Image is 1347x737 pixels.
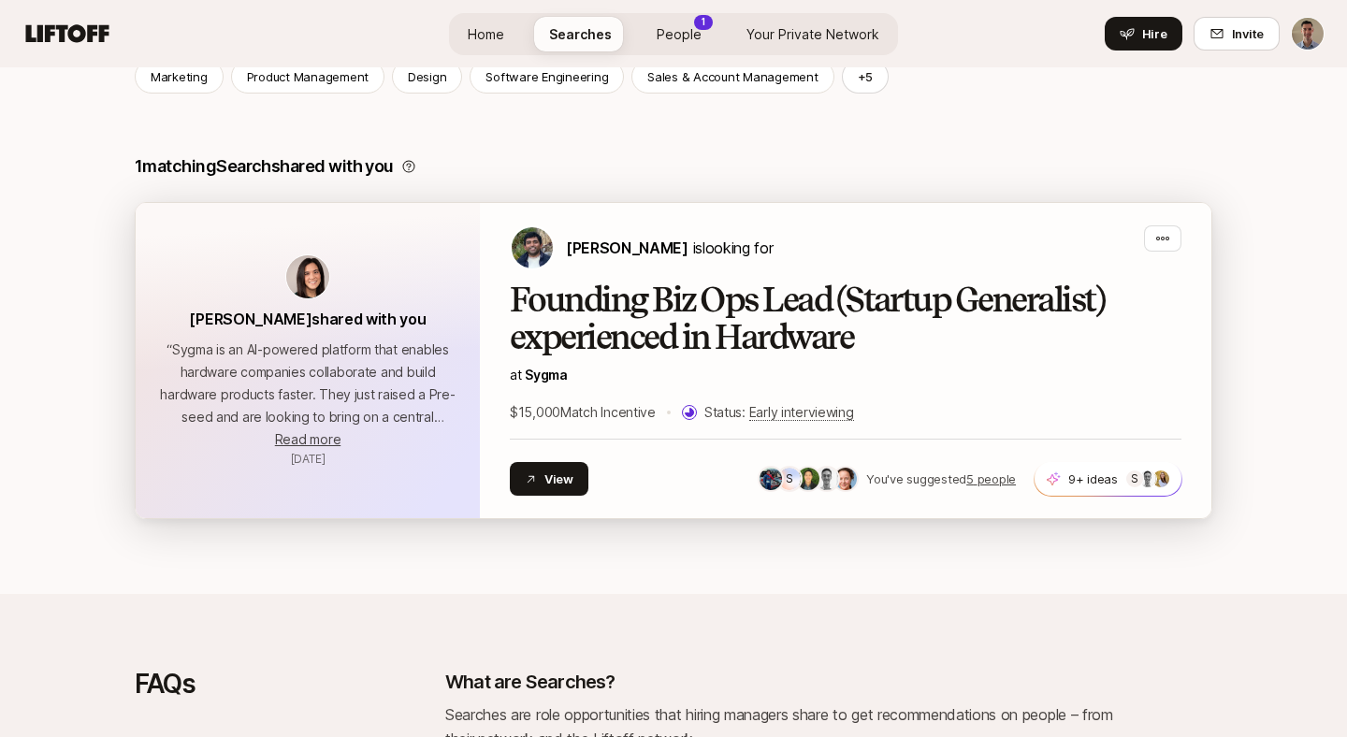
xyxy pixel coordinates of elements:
span: Home [468,24,504,44]
button: Ben Levinson [1291,17,1325,51]
a: Sygma [525,367,568,383]
u: 5 people [966,471,1016,486]
a: Searches [534,17,627,51]
span: Early interviewing [749,404,854,421]
span: You've suggested [866,471,966,486]
button: 9+ ideasS [1034,461,1182,497]
button: View [510,462,588,496]
img: Ben Levinson [1292,18,1324,50]
p: $15,000 Match Incentive [510,401,656,424]
span: April 9, 2025 7:53am [291,452,326,466]
a: Home [453,17,519,51]
button: +5 [842,60,890,94]
img: 945ae836_be8d_49fe_9090_3bb1436381ce.jpg [797,468,819,490]
h2: Founding Biz Ops Lead (Startup Generalist) experienced in Hardware [510,282,1181,356]
button: Invite [1194,17,1280,51]
img: b5854418_2cf4_4c1e_8786_96dbdf347ac5.jpg [1139,470,1156,487]
span: Invite [1232,24,1264,43]
p: S [786,468,793,490]
p: at [510,364,1181,386]
span: Searches [549,24,612,44]
a: People1 [642,17,717,51]
p: is looking for [566,236,773,260]
a: Your Private Network [731,17,894,51]
p: S [1131,468,1138,490]
img: avatar-url [286,255,329,298]
p: 9+ ideas [1068,470,1118,488]
p: Status: [704,401,854,424]
span: Hire [1142,24,1167,43]
p: 1 matching Search shared with you [135,153,394,180]
p: Design [408,67,446,86]
p: Software Engineering [485,67,608,86]
span: Your Private Network [746,24,879,44]
img: 30cb8c43_cf74_4ad0_8f05_339566a87a3d.jpg [1152,470,1169,487]
img: b9e415b2_ac96_424d_aea5_c7427eec6a78.jpg [834,468,857,490]
img: Pardha Ponugoti [512,227,553,268]
span: [PERSON_NAME] shared with you [189,310,426,328]
img: dc1bb5ff_2de4_4c16_a2a7_50ac3c43d034.jpg [760,468,782,490]
p: Product Management [247,67,369,86]
img: b5854418_2cf4_4c1e_8786_96dbdf347ac5.jpg [816,468,838,490]
p: What are Searches? [445,669,616,695]
span: Read more [275,431,340,447]
button: Hire [1105,17,1182,51]
p: “ Sygma is an AI-powered platform that enables hardware companies collaborate and build hardware ... [158,339,457,428]
span: People [657,24,702,44]
p: Marketing [151,67,208,86]
p: Sales & Account Management [647,67,818,86]
p: 1 [702,15,705,29]
button: Read more [275,428,340,451]
span: [PERSON_NAME] [566,238,688,257]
